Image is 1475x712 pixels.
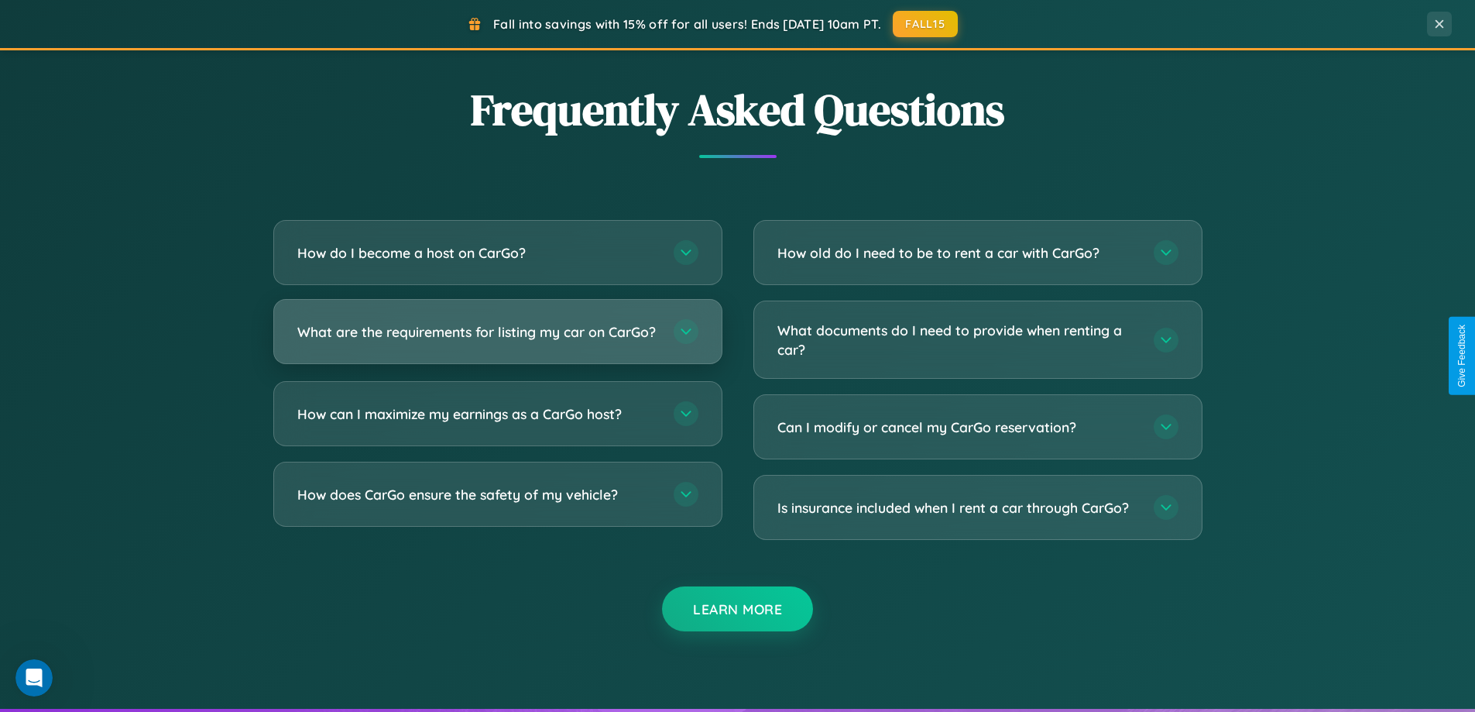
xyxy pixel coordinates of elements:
h3: How does CarGo ensure the safety of my vehicle? [297,485,658,504]
button: FALL15 [893,11,958,37]
h3: What are the requirements for listing my car on CarGo? [297,322,658,342]
h3: How do I become a host on CarGo? [297,243,658,263]
h3: Is insurance included when I rent a car through CarGo? [777,498,1138,518]
h3: How old do I need to be to rent a car with CarGo? [777,243,1138,263]
button: Learn More [662,586,813,631]
h2: Frequently Asked Questions [273,80,1202,139]
div: Give Feedback [1456,325,1467,387]
span: Fall into savings with 15% off for all users! Ends [DATE] 10am PT. [493,16,881,32]
h3: How can I maximize my earnings as a CarGo host? [297,404,658,424]
iframe: Intercom live chat [15,659,53,697]
h3: What documents do I need to provide when renting a car? [777,321,1138,359]
h3: Can I modify or cancel my CarGo reservation? [777,418,1138,437]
